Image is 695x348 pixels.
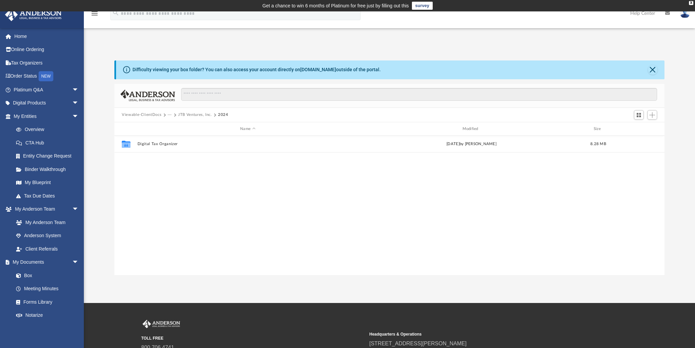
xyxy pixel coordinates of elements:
a: menu [91,13,99,17]
div: Size [585,126,612,132]
button: Digital Tax Organizer [138,142,358,146]
a: My Entitiesarrow_drop_down [5,110,89,123]
a: survey [412,2,433,10]
a: My Anderson Team [9,216,82,229]
a: CTA Hub [9,136,89,149]
a: Digital Productsarrow_drop_down [5,96,89,110]
a: [STREET_ADDRESS][PERSON_NAME] [369,341,467,346]
div: Modified [361,126,582,132]
i: menu [91,9,99,17]
div: Difficulty viewing your box folder? You can also access your account directly on outside of the p... [132,66,381,73]
a: Overview [9,123,89,136]
a: Platinum Q&Aarrow_drop_down [5,83,89,96]
img: User Pic [680,8,690,18]
button: Switch to Grid View [634,110,644,120]
img: Anderson Advisors Platinum Portal [3,8,64,21]
button: Viewable-ClientDocs [122,112,161,118]
a: My Documentsarrow_drop_down [5,256,86,269]
a: Client Referrals [9,242,86,256]
a: Meeting Minutes [9,282,86,296]
a: Notarize [9,309,86,322]
div: [DATE] by [PERSON_NAME] [361,141,582,147]
button: 2024 [218,112,228,118]
i: search [112,9,119,16]
span: arrow_drop_down [72,96,86,110]
a: Order StatusNEW [5,70,89,83]
span: arrow_drop_down [72,256,86,269]
div: Name [137,126,358,132]
button: Add [647,110,657,120]
a: Tax Organizers [5,56,89,70]
div: grid [114,136,664,275]
small: TOLL FREE [141,335,365,341]
a: [DOMAIN_NAME] [300,67,336,72]
a: Entity Change Request [9,149,89,163]
span: arrow_drop_down [72,83,86,97]
a: Forms Library [9,295,82,309]
span: 8.28 MB [590,142,606,146]
a: Online Ordering [5,43,89,56]
div: close [689,1,693,5]
a: Home [5,30,89,43]
button: JTB Ventures, Inc. [178,112,212,118]
div: id [614,126,661,132]
a: My Blueprint [9,176,86,189]
button: ··· [168,112,172,118]
div: id [117,126,134,132]
a: Tax Due Dates [9,189,89,203]
a: Anderson System [9,229,86,243]
div: NEW [39,71,53,81]
a: Online Learningarrow_drop_down [5,322,86,335]
img: Anderson Advisors Platinum Portal [141,320,181,329]
span: arrow_drop_down [72,203,86,216]
a: My Anderson Teamarrow_drop_down [5,203,86,216]
small: Headquarters & Operations [369,331,593,337]
button: Close [648,65,657,75]
span: arrow_drop_down [72,110,86,123]
a: Box [9,269,82,282]
a: Binder Walkthrough [9,163,89,176]
div: Get a chance to win 6 months of Platinum for free just by filling out this [262,2,409,10]
span: arrow_drop_down [72,322,86,336]
input: Search files and folders [181,88,657,101]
